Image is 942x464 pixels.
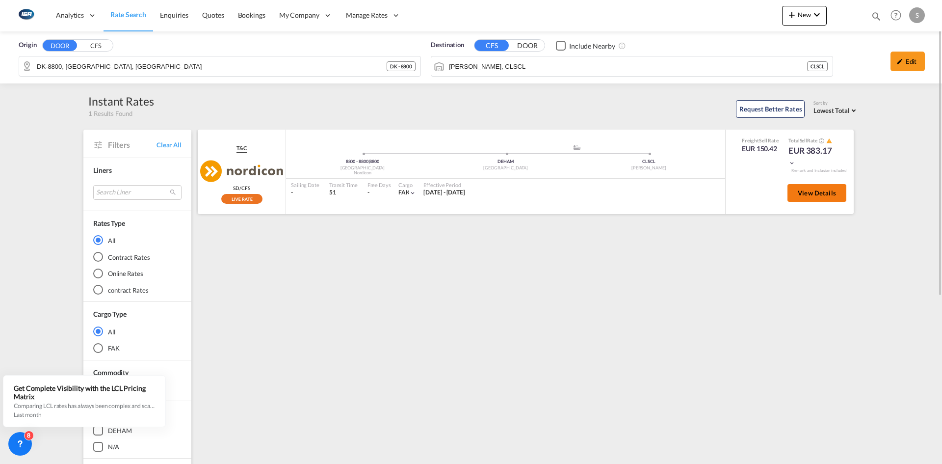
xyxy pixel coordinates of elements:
[93,309,127,319] div: Cargo Type
[221,194,262,204] div: Rollable available
[434,159,577,165] div: DEHAM
[160,11,188,19] span: Enquiries
[108,426,132,435] div: DEHAM
[813,107,850,114] span: Lowest Total
[811,9,823,21] md-icon: icon-chevron-down
[556,40,615,51] md-checkbox: Checkbox No Ink
[788,160,795,166] md-icon: icon-chevron-down
[571,145,583,150] md-icon: assets/icons/custom/ship-fill.svg
[108,139,157,150] span: Filters
[93,368,129,377] span: Commodity
[888,7,909,25] div: Help
[787,184,846,202] button: View Details
[202,11,224,19] span: Quotes
[236,144,247,152] span: T&C
[510,40,545,52] button: DOOR
[896,58,903,65] md-icon: icon-pencil
[93,426,182,436] md-checkbox: DEHAM
[742,144,779,154] div: EUR 150.42
[200,160,283,182] img: Nordicon
[423,189,465,196] span: [DATE] - [DATE]
[423,189,465,197] div: 01 Oct 2025 - 31 Oct 2025
[871,11,882,22] md-icon: icon-magnify
[423,181,465,189] div: Effective Period
[93,343,182,353] md-radio-button: FAK
[871,11,882,26] div: icon-magnify
[577,165,720,171] div: [PERSON_NAME]
[93,442,182,452] md-checkbox: N/A
[279,10,319,20] span: My Company
[474,40,509,51] button: CFS
[800,137,808,143] span: Sell
[15,4,37,27] img: 1aa151c0c08011ec8d6f413816f9a227.png
[449,59,807,74] input: Search by Port
[329,181,358,189] div: Transit Time
[736,100,805,118] button: Request Better Rates
[618,42,626,50] md-icon: Unchecked: Ignores neighbouring ports when fetching rates.Checked : Includes neighbouring ports w...
[108,442,119,451] div: N/A
[291,170,434,176] div: Nordicon
[431,40,464,50] span: Destination
[817,137,824,144] button: Spot Rates are dynamic & can fluctuate with time
[93,166,111,174] span: Liners
[93,218,125,228] div: Rates Type
[43,40,77,51] button: DOOR
[291,189,319,197] div: -
[93,269,182,278] md-radio-button: Online Rates
[93,235,182,245] md-radio-button: All
[825,137,832,144] button: icon-alert
[93,327,182,336] md-radio-button: All
[367,189,369,197] div: -
[398,181,417,189] div: Cargo
[157,140,182,149] span: Clear All
[367,181,391,189] div: Free Days
[782,6,827,26] button: icon-plus 400-fgNewicon-chevron-down
[788,137,837,145] div: Total Rate
[88,109,132,118] span: 1 Results Found
[798,189,836,197] span: View Details
[431,56,833,76] md-input-container: Santiago, CLSCL
[409,190,416,196] md-icon: icon-chevron-down
[329,189,358,197] div: 51
[238,11,265,19] span: Bookings
[88,93,154,109] div: Instant Rates
[577,159,720,165] div: CLSCL
[19,40,36,50] span: Origin
[346,10,388,20] span: Manage Rates
[759,137,767,143] span: Sell
[813,104,859,115] md-select: Select: Lowest Total
[909,7,925,23] div: S
[742,137,779,144] div: Freight Rate
[93,252,182,262] md-radio-button: Contract Rates
[434,165,577,171] div: [GEOGRAPHIC_DATA]
[786,11,823,19] span: New
[826,138,832,144] md-icon: icon-alert
[37,59,387,74] input: Search by Door
[890,52,925,71] div: icon-pencilEdit
[233,185,250,191] span: SD/CFS
[19,56,420,76] md-input-container: DK-8800, Viborg, Viborg Domsogn
[93,285,182,295] md-radio-button: contract Rates
[788,145,837,168] div: EUR 383.17
[888,7,904,24] span: Help
[110,10,146,19] span: Rate Search
[786,9,798,21] md-icon: icon-plus 400-fg
[569,41,615,51] div: Include Nearby
[346,159,370,164] span: 8800 - 8800
[78,40,113,52] button: CFS
[390,63,412,70] span: DK - 8800
[56,10,84,20] span: Analytics
[398,189,410,196] span: FAK
[221,194,262,204] img: live-rate.svg
[368,159,370,164] span: |
[813,100,859,107] div: Sort by
[807,61,828,71] div: CLSCL
[369,159,379,164] span: 8800
[784,168,854,173] div: Remark and Inclusion included
[291,165,434,171] div: [GEOGRAPHIC_DATA]
[291,181,319,189] div: Sailing Date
